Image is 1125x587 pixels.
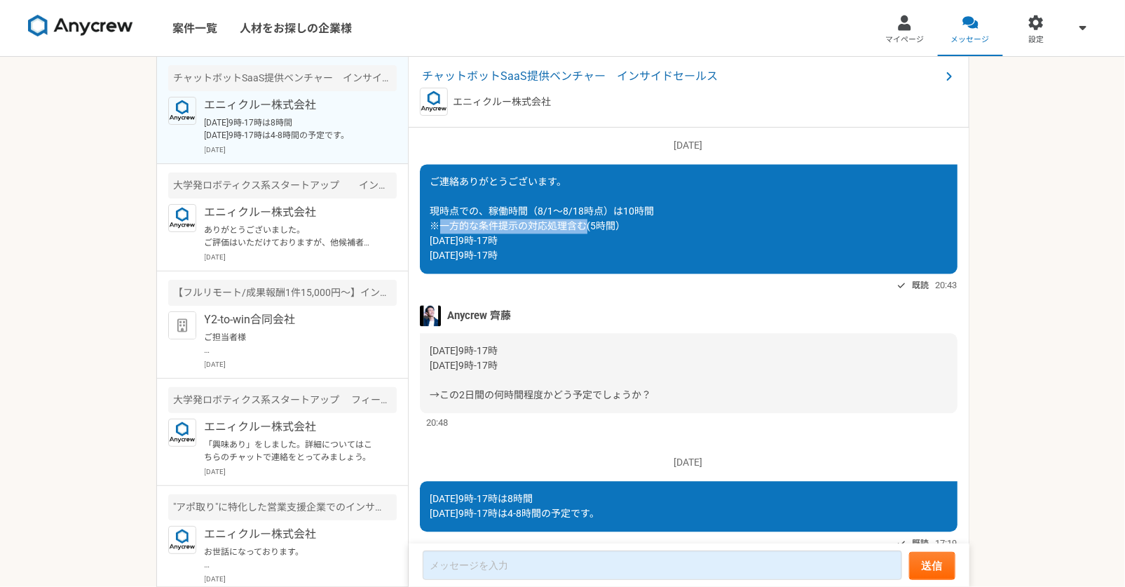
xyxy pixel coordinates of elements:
p: エニィクルー株式会社 [205,419,378,436]
p: エニィクルー株式会社 [205,204,378,221]
span: 20:43 [936,279,957,292]
span: Anycrew 齊藤 [447,309,511,324]
span: [DATE]9時-17時 [DATE]9時-17時 →この2日間の何時間程度かどう予定でしょうか？ [430,346,652,401]
p: お世話になっております。 承知しました。 4月以降の再開のご連絡を待たせていただきます。 [205,546,378,571]
span: 17:19 [936,537,957,551]
p: エニィクルー株式会社 [454,95,552,109]
p: [DATE] [205,359,397,370]
img: logo_text_blue_01.png [168,204,196,232]
img: 8DqYSo04kwAAAAASUVORK5CYII= [28,15,133,37]
p: ありがとうございました。 ご評価はいただけておりますが、他候補者の選考がございますので、来週の回答になるかと思います。 [205,224,378,249]
div: 大学発ロボティクス系スタートアップ インサイドセールス [168,173,397,198]
p: [DATE] [205,574,397,584]
span: チャットボットSaaS提供ベンチャー インサイドセールス [423,68,941,85]
button: 送信 [909,552,955,580]
p: Y2-to-win合同会社 [205,311,378,328]
p: ご担当者様 はじめまして。[PERSON_NAME]と申します。 法人企業様へのアポイント獲得を得意としており、これまでさまざまな業種の企業様をサポートしてまいりました。 もし、貴社でも営業活動... [205,331,378,356]
div: "アポ取り"に特化した営業支援企業でのインサイドセールス担当募集！ [168,494,397,520]
p: [DATE] [420,139,957,154]
p: エニィクルー株式会社 [205,97,378,114]
img: logo_text_blue_01.png [168,97,196,125]
p: [DATE] [205,252,397,262]
p: [DATE] [420,456,957,471]
div: チャットボットSaaS提供ベンチャー インサイドセールス [168,65,397,91]
span: 設定 [1028,34,1044,46]
p: エニィクルー株式会社 [205,526,378,543]
span: マイページ [885,34,924,46]
span: [DATE]9時-17時は8時間 [DATE]9時-17時は4-8時間の予定です。 [430,494,600,520]
span: 20:48 [426,417,448,430]
img: S__5267474.jpg [420,306,441,327]
p: 「興味あり」をしました。詳細についてはこちらのチャットで連絡をとってみましょう。 [205,438,378,464]
p: [DATE] [205,144,397,155]
span: ご連絡ありがとうございます。 現時点での、稼働時間（8/1〜8/18時点）は10時間 ※一方的な条件提示の対応処理含む(5時間） [DATE]9時-17時 [DATE]9時-17時 [430,177,655,262]
span: メッセージ [951,34,990,46]
span: 既読 [912,536,929,553]
div: 大学発ロボティクス系スタートアップ フィールドセールス [168,387,397,413]
p: [DATE] [205,466,397,477]
img: logo_text_blue_01.png [168,526,196,554]
p: [DATE]9時-17時は8時間 [DATE]9時-17時は4-8時間の予定です。 [205,116,378,142]
span: 既読 [912,278,929,295]
img: logo_text_blue_01.png [168,419,196,447]
div: 【フルリモート/成果報酬1件15,000円〜】インサイドセールス [168,280,397,306]
img: default_org_logo-42cde973f59100197ec2c8e796e4974ac8490bb5b08a0eb061ff975e4574aa76.png [168,311,196,339]
img: logo_text_blue_01.png [420,88,448,116]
